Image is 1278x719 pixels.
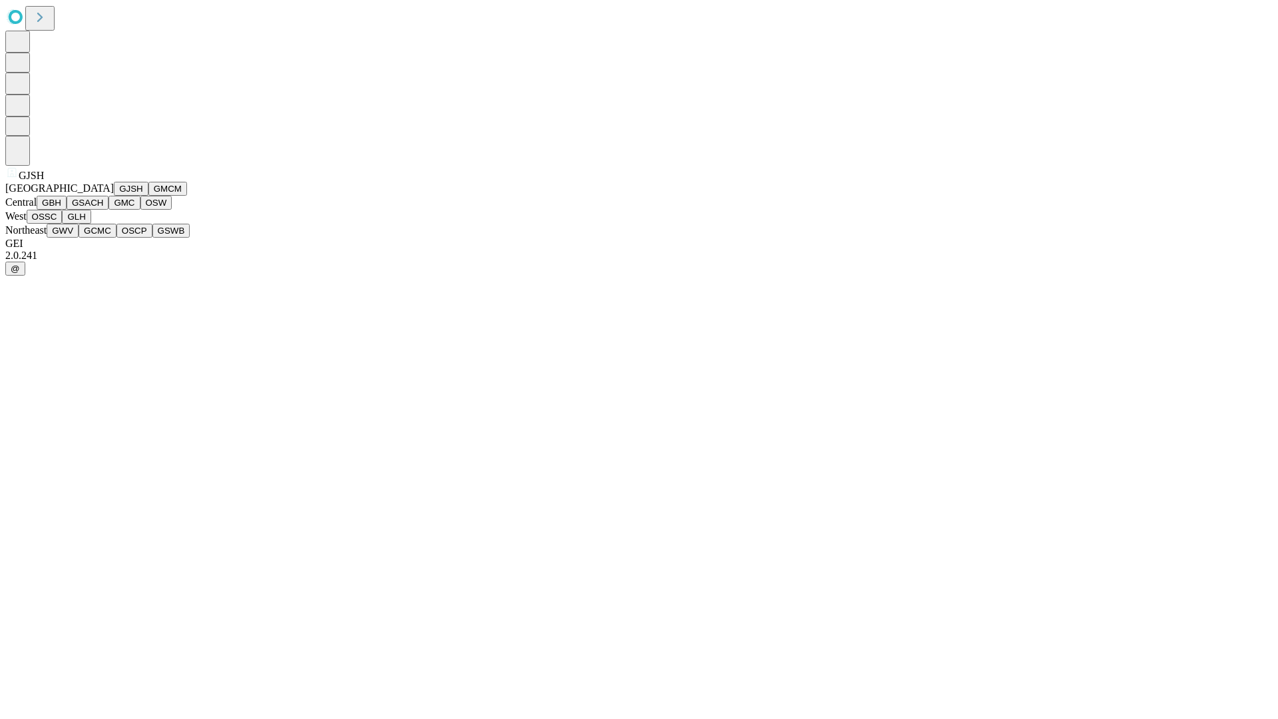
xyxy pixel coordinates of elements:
button: OSCP [116,224,152,238]
div: GEI [5,238,1273,250]
button: GMC [108,196,140,210]
span: Northeast [5,224,47,236]
button: OSSC [27,210,63,224]
span: Central [5,196,37,208]
span: [GEOGRAPHIC_DATA] [5,182,114,194]
span: GJSH [19,170,44,181]
button: GCMC [79,224,116,238]
div: 2.0.241 [5,250,1273,262]
button: GSWB [152,224,190,238]
button: GWV [47,224,79,238]
button: @ [5,262,25,276]
button: OSW [140,196,172,210]
button: GSACH [67,196,108,210]
button: GJSH [114,182,148,196]
button: GMCM [148,182,187,196]
span: @ [11,264,20,274]
span: West [5,210,27,222]
button: GBH [37,196,67,210]
button: GLH [62,210,91,224]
